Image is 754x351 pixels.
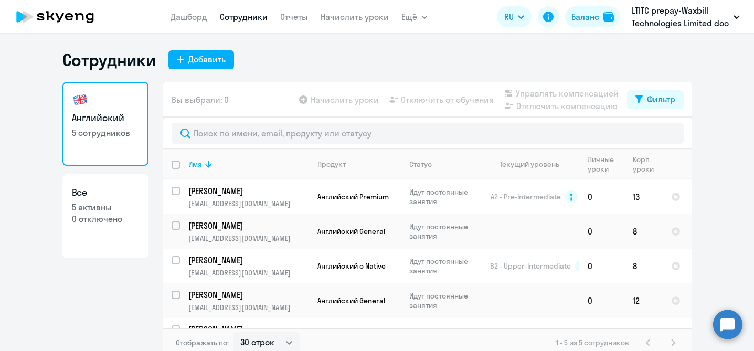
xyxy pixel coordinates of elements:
a: [PERSON_NAME] [188,185,309,197]
a: [PERSON_NAME] [188,289,309,301]
p: [PERSON_NAME] [188,185,307,197]
button: Добавить [168,50,234,69]
p: [PERSON_NAME] [188,324,307,335]
p: LTITC prepay-Waxbill Technologies Limited doo [GEOGRAPHIC_DATA], АНДРОМЕДА ЛАБ, ООО [632,4,729,29]
div: Личные уроки [588,155,624,174]
div: Продукт [317,159,346,169]
div: Фильтр [647,93,675,105]
button: Балансbalance [565,6,620,27]
input: Поиск по имени, email, продукту или статусу [172,123,684,144]
div: Баланс [571,10,599,23]
p: 5 активны [72,201,139,213]
div: Статус [409,159,432,169]
img: english [72,91,89,108]
span: Вы выбрали: 0 [172,93,229,106]
a: Все5 активны0 отключено [62,174,148,258]
div: Личные уроки [588,155,617,174]
span: A2 - Pre-Intermediate [491,192,561,201]
a: Сотрудники [220,12,268,22]
h3: Все [72,186,139,199]
div: Корп. уроки [633,155,662,174]
div: Статус [409,159,481,169]
h1: Сотрудники [62,49,156,70]
p: Идут постоянные занятия [409,222,481,241]
td: 12 [624,283,663,318]
p: [PERSON_NAME] [188,289,307,301]
td: 8 [624,249,663,283]
p: [EMAIL_ADDRESS][DOMAIN_NAME] [188,303,309,312]
div: Текущий уровень [500,159,559,169]
p: 0 отключено [72,213,139,225]
td: 0 [579,249,624,283]
div: Продукт [317,159,400,169]
a: Отчеты [280,12,308,22]
div: Имя [188,159,309,169]
p: [EMAIL_ADDRESS][DOMAIN_NAME] [188,199,309,208]
a: Начислить уроки [321,12,389,22]
p: [PERSON_NAME] [188,220,307,231]
a: Английский5 сотрудников [62,82,148,166]
p: [EMAIL_ADDRESS][DOMAIN_NAME] [188,268,309,278]
p: Идут постоянные занятия [409,326,481,345]
span: 1 - 5 из 5 сотрудников [556,338,629,347]
span: Английский General [317,296,385,305]
button: Фильтр [627,90,684,109]
span: Английский Premium [317,192,389,201]
span: B2 - Upper-Intermediate [490,261,571,271]
span: Английский General [317,227,385,236]
p: Идут постоянные занятия [409,291,481,310]
div: Текущий уровень [490,159,579,169]
a: [PERSON_NAME] [188,324,309,335]
td: 8 [624,214,663,249]
td: 0 [579,214,624,249]
p: [EMAIL_ADDRESS][DOMAIN_NAME] [188,233,309,243]
td: 0 [579,283,624,318]
div: Имя [188,159,202,169]
span: Английский с Native [317,261,386,271]
span: RU [504,10,514,23]
button: LTITC prepay-Waxbill Technologies Limited doo [GEOGRAPHIC_DATA], АНДРОМЕДА ЛАБ, ООО [626,4,745,29]
p: Идут постоянные занятия [409,187,481,206]
a: [PERSON_NAME] [188,220,309,231]
td: 0 [579,179,624,214]
div: Добавить [188,53,226,66]
button: Ещё [401,6,428,27]
p: [PERSON_NAME] [188,254,307,266]
div: Корп. уроки [633,155,655,174]
button: RU [497,6,532,27]
p: Идут постоянные занятия [409,257,481,275]
a: Дашборд [171,12,207,22]
a: [PERSON_NAME] [188,254,309,266]
h3: Английский [72,111,139,125]
span: Отображать по: [176,338,229,347]
span: Ещё [401,10,417,23]
p: 5 сотрудников [72,127,139,139]
td: 13 [624,179,663,214]
img: balance [603,12,614,22]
